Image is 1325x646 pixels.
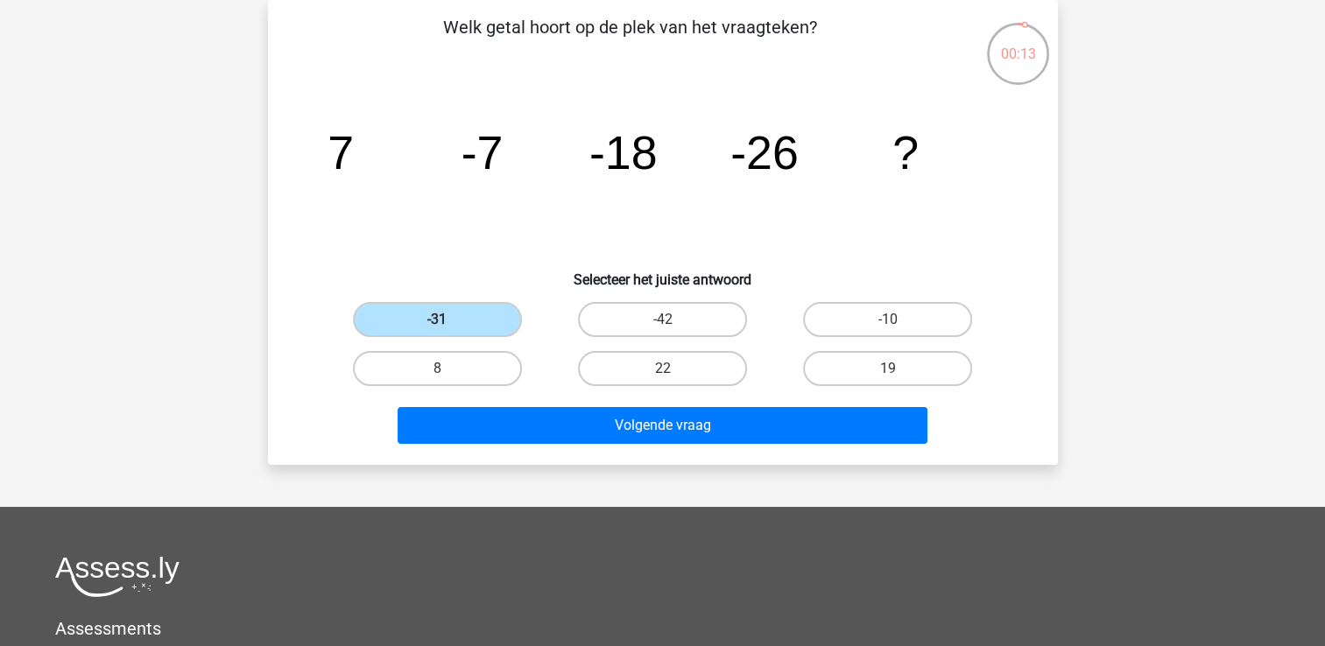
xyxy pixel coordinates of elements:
label: 8 [353,351,522,386]
img: Assessly logo [55,556,180,597]
h5: Assessments [55,618,1270,639]
p: Welk getal hoort op de plek van het vraagteken? [296,14,964,67]
label: -10 [803,302,972,337]
div: 00:13 [985,21,1051,65]
tspan: -18 [588,126,657,179]
tspan: -7 [461,126,503,179]
label: 22 [578,351,747,386]
label: -42 [578,302,747,337]
tspan: ? [892,126,919,179]
h6: Selecteer het juiste antwoord [296,257,1030,288]
label: -31 [353,302,522,337]
label: 19 [803,351,972,386]
button: Volgende vraag [398,407,927,444]
tspan: 7 [328,126,354,179]
tspan: -26 [730,126,799,179]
